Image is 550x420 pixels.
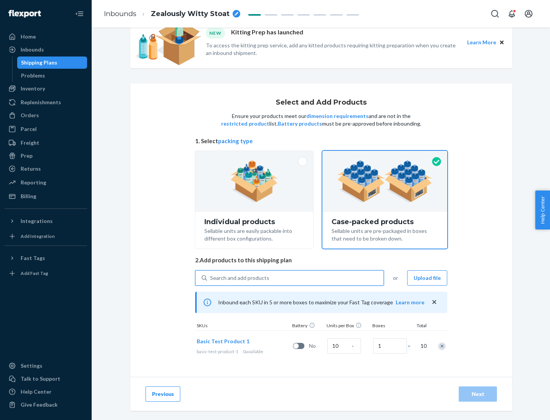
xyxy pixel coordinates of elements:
[535,191,550,229] button: Help Center
[337,160,432,202] img: case-pack.59cecea509d18c883b923b81aeac6d0b.png
[5,190,87,202] a: Billing
[5,150,87,162] a: Prep
[408,342,415,350] span: =
[5,163,87,175] a: Returns
[204,226,304,242] div: Sellable units are easily packable into different box configurations.
[371,322,409,330] div: Boxes
[21,33,36,40] div: Home
[521,6,536,21] button: Open account menu
[218,137,253,145] button: packing type
[291,322,325,330] div: Battery
[220,112,422,128] p: Ensure your products meet our and are not in the list. must be pre-approved before inbounding.
[195,256,447,264] span: 2. Add products to this shipping plan
[5,386,87,398] a: Help Center
[5,137,87,149] a: Freight
[231,28,303,38] p: Kitting Prep has launched
[332,226,438,242] div: Sellable units are pre-packaged in boxes that need to be broken down.
[21,362,42,370] div: Settings
[21,139,39,147] div: Freight
[332,218,438,226] div: Case-packed products
[21,179,46,186] div: Reporting
[465,390,490,398] div: Next
[151,9,230,19] span: Zealously Witty Stoat
[21,254,45,262] div: Fast Tags
[197,338,249,345] button: Basic Test Product 1
[5,360,87,372] a: Settings
[21,99,61,106] div: Replenishments
[8,10,41,18] img: Flexport logo
[5,399,87,411] button: Give Feedback
[243,349,263,354] span: 0 available
[306,112,369,120] button: dimension requirements
[487,6,503,21] button: Open Search Box
[419,342,427,350] span: 10
[21,217,53,225] div: Integrations
[5,373,87,385] a: Talk to Support
[197,338,249,344] span: Basic Test Product 1
[467,38,496,47] button: Learn More
[17,69,87,82] a: Problems
[373,338,407,354] input: Number of boxes
[325,322,371,330] div: Units per Box
[21,152,32,160] div: Prep
[5,252,87,264] button: Fast Tags
[5,31,87,43] a: Home
[409,322,428,330] div: Total
[459,386,497,402] button: Next
[5,96,87,108] a: Replenishments
[504,6,519,21] button: Open notifications
[276,99,367,107] h1: Select and Add Products
[5,44,87,56] a: Inbounds
[72,6,87,21] button: Close Navigation
[5,267,87,279] a: Add Fast Tag
[21,375,60,383] div: Talk to Support
[21,85,45,92] div: Inventory
[98,3,246,25] ol: breadcrumbs
[21,125,37,133] div: Parcel
[21,401,58,409] div: Give Feedback
[5,176,87,189] a: Reporting
[146,386,180,402] button: Previous
[21,111,39,119] div: Orders
[195,322,291,330] div: SKUs
[430,298,438,306] button: close
[5,230,87,242] a: Add Integration
[197,349,238,354] span: basic-test-product-1
[204,218,304,226] div: Individual products
[438,342,446,350] div: Remove Item
[17,57,87,69] a: Shipping Plans
[210,274,269,282] div: Search and add products
[21,192,36,200] div: Billing
[21,388,52,396] div: Help Center
[396,299,424,306] button: Learn more
[195,292,447,313] div: Inbound each SKU in 5 or more boxes to maximize your Fast Tag coverage
[21,59,57,66] div: Shipping Plans
[5,109,87,121] a: Orders
[498,38,506,47] button: Close
[104,10,136,18] a: Inbounds
[230,160,278,202] img: individual-pack.facf35554cb0f1810c75b2bd6df2d64e.png
[5,123,87,135] a: Parcel
[206,42,460,57] p: To access the kitting prep service, add any kitted products requiring kitting preparation when yo...
[21,72,45,79] div: Problems
[278,120,322,128] button: Battery products
[195,137,447,145] span: 1. Select
[21,165,41,173] div: Returns
[327,338,361,354] input: Case Quantity
[21,46,44,53] div: Inbounds
[221,120,269,128] button: restricted product
[5,82,87,95] a: Inventory
[407,270,447,286] button: Upload file
[393,274,398,282] span: or
[21,233,55,239] div: Add Integration
[309,342,324,350] span: No
[5,215,87,227] button: Integrations
[21,270,48,276] div: Add Fast Tag
[206,28,225,38] div: NEW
